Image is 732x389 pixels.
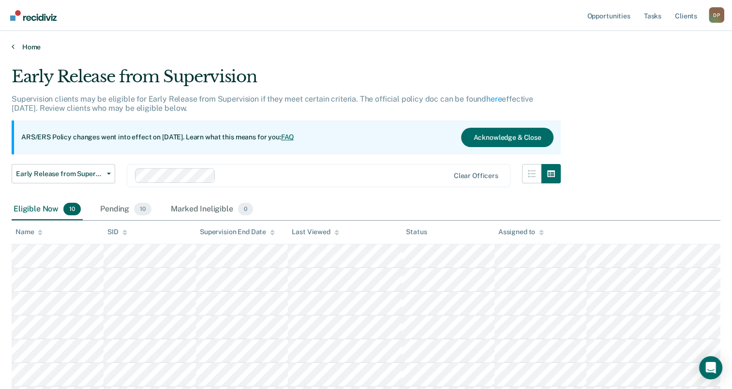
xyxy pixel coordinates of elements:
[10,10,57,21] img: Recidiviz
[486,94,502,104] a: here
[200,228,275,236] div: Supervision End Date
[107,228,127,236] div: SID
[12,199,83,220] div: Eligible Now10
[461,128,553,147] button: Acknowledge & Close
[406,228,427,236] div: Status
[15,228,43,236] div: Name
[12,164,115,183] button: Early Release from Supervision
[281,133,295,141] a: FAQ
[169,199,255,220] div: Marked Ineligible0
[12,94,533,113] p: Supervision clients may be eligible for Early Release from Supervision if they meet certain crite...
[98,199,153,220] div: Pending10
[709,7,724,23] div: D P
[699,356,722,379] div: Open Intercom Messenger
[292,228,339,236] div: Last Viewed
[63,203,81,215] span: 10
[21,133,294,142] p: ARS/ERS Policy changes went into effect on [DATE]. Learn what this means for you:
[12,67,561,94] div: Early Release from Supervision
[16,170,103,178] span: Early Release from Supervision
[12,43,720,51] a: Home
[238,203,253,215] span: 0
[498,228,544,236] div: Assigned to
[709,7,724,23] button: Profile dropdown button
[134,203,151,215] span: 10
[454,172,498,180] div: Clear officers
